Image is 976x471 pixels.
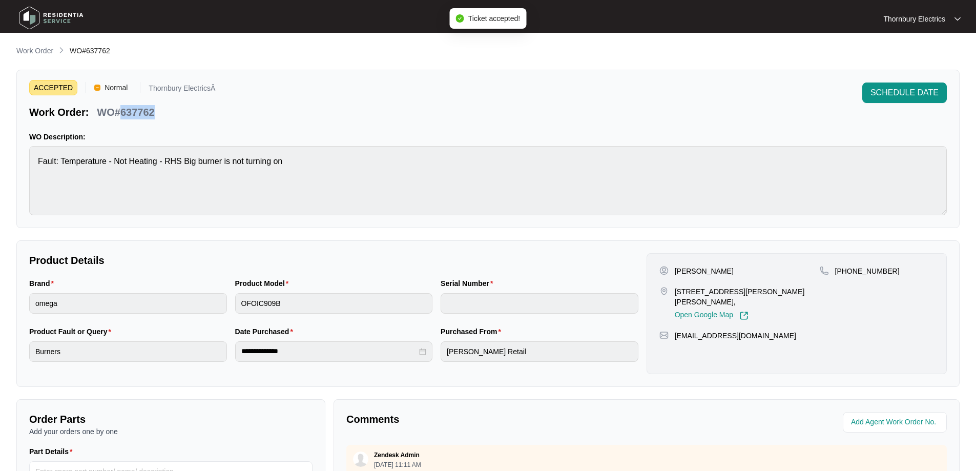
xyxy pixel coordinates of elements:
p: Zendesk Admin [374,451,420,459]
p: Work Order: [29,105,89,119]
img: map-pin [820,266,829,275]
p: Work Order [16,46,53,56]
label: Purchased From [441,326,505,337]
span: WO#637762 [70,47,110,55]
p: Thornbury Electrics [883,14,945,24]
input: Product Model [235,293,433,314]
span: Normal [100,80,132,95]
input: Add Agent Work Order No. [851,416,941,428]
label: Brand [29,278,58,289]
img: residentia service logo [15,3,87,33]
input: Brand [29,293,227,314]
p: WO#637762 [97,105,154,119]
button: SCHEDULE DATE [862,83,947,103]
p: Order Parts [29,412,313,426]
span: SCHEDULE DATE [870,87,939,99]
p: [PERSON_NAME] [675,266,734,276]
img: map-pin [659,331,669,340]
p: Thornbury ElectricsÂ [149,85,215,95]
input: Product Fault or Query [29,341,227,362]
span: ACCEPTED [29,80,77,95]
img: dropdown arrow [954,16,961,22]
p: [EMAIL_ADDRESS][DOMAIN_NAME] [675,331,796,341]
p: Comments [346,412,639,426]
p: [PHONE_NUMBER] [835,266,900,276]
label: Serial Number [441,278,497,289]
img: user.svg [353,452,368,467]
p: Product Details [29,253,638,268]
label: Date Purchased [235,326,297,337]
input: Date Purchased [241,346,418,357]
label: Product Model [235,278,293,289]
img: chevron-right [57,46,66,54]
textarea: Fault: Temperature - Not Heating - RHS Big burner is not turning on [29,146,947,215]
p: Add your orders one by one [29,426,313,437]
label: Part Details [29,446,77,457]
img: Link-External [739,311,749,320]
img: map-pin [659,286,669,296]
a: Open Google Map [675,311,749,320]
span: Ticket accepted! [468,14,520,23]
img: Vercel Logo [94,85,100,91]
input: Serial Number [441,293,638,314]
p: [DATE] 11:11 AM [374,462,421,468]
span: check-circle [456,14,464,23]
p: WO Description: [29,132,947,142]
label: Product Fault or Query [29,326,115,337]
img: user-pin [659,266,669,275]
a: Work Order [14,46,55,57]
p: [STREET_ADDRESS][PERSON_NAME][PERSON_NAME], [675,286,820,307]
input: Purchased From [441,341,638,362]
